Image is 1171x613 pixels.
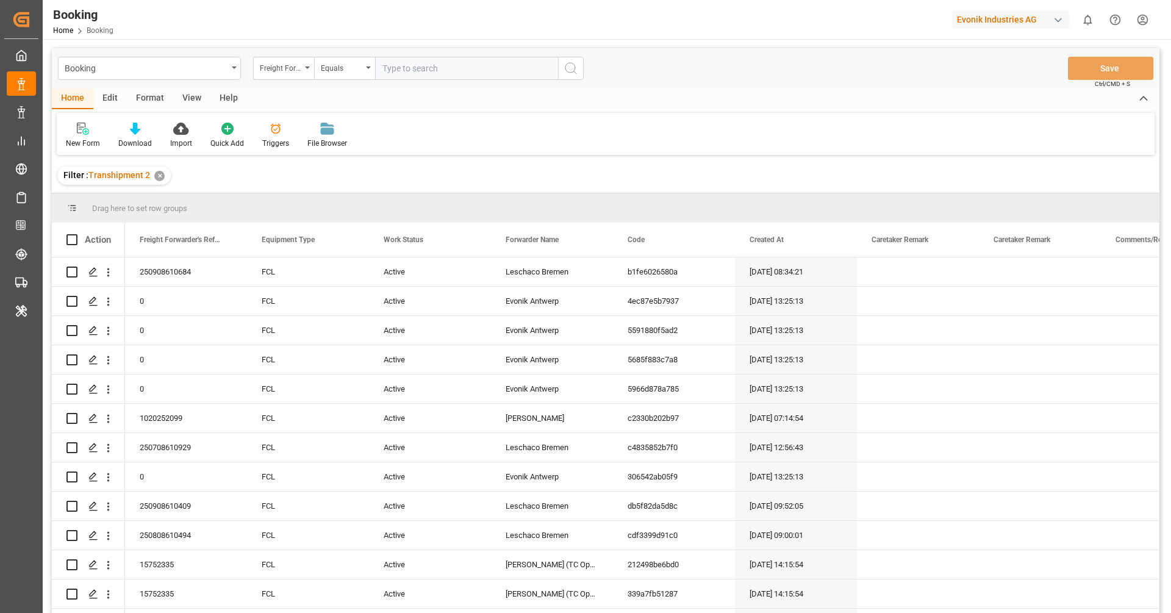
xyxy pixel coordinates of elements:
[613,345,735,374] div: 5685f883c7a8
[154,171,165,181] div: ✕
[52,316,125,345] div: Press SPACE to select this row.
[735,375,857,403] div: [DATE] 13:25:13
[53,5,113,24] div: Booking
[58,57,241,80] button: open menu
[735,550,857,579] div: [DATE] 14:15:54
[65,60,227,75] div: Booking
[52,521,125,550] div: Press SPACE to select this row.
[491,345,613,374] div: Evonik Antwerp
[628,235,645,244] span: Code
[53,26,73,35] a: Home
[93,88,127,109] div: Edit
[613,521,735,550] div: cdf3399d91c0
[125,345,247,374] div: 0
[369,550,491,579] div: Active
[369,433,491,462] div: Active
[735,433,857,462] div: [DATE] 12:56:43
[491,579,613,608] div: [PERSON_NAME] (TC Operator)
[52,579,125,609] div: Press SPACE to select this row.
[321,60,362,74] div: Equals
[118,138,152,149] div: Download
[66,138,100,149] div: New Form
[247,257,369,286] div: FCL
[735,345,857,374] div: [DATE] 13:25:13
[369,316,491,345] div: Active
[52,287,125,316] div: Press SPACE to select this row.
[369,404,491,432] div: Active
[506,235,559,244] span: Forwarder Name
[262,138,289,149] div: Triggers
[491,287,613,315] div: Evonik Antwerp
[491,375,613,403] div: Evonik Antwerp
[872,235,928,244] span: Caretaker Remark
[247,550,369,579] div: FCL
[125,492,247,520] div: 250908610409
[491,550,613,579] div: [PERSON_NAME] (TC Operator)
[125,462,247,491] div: 0
[369,462,491,491] div: Active
[125,521,247,550] div: 250808610494
[1095,79,1130,88] span: Ctrl/CMD + S
[491,433,613,462] div: Leschaco Bremen
[247,579,369,608] div: FCL
[52,492,125,521] div: Press SPACE to select this row.
[210,88,247,109] div: Help
[52,375,125,404] div: Press SPACE to select this row.
[735,462,857,491] div: [DATE] 13:25:13
[994,235,1050,244] span: Caretaker Remark
[52,345,125,375] div: Press SPACE to select this row.
[1074,6,1101,34] button: show 0 new notifications
[52,433,125,462] div: Press SPACE to select this row.
[52,257,125,287] div: Press SPACE to select this row.
[952,11,1069,29] div: Evonik Industries AG
[491,521,613,550] div: Leschaco Bremen
[952,8,1074,31] button: Evonik Industries AG
[247,404,369,432] div: FCL
[170,138,192,149] div: Import
[369,579,491,608] div: Active
[125,257,247,286] div: 250908610684
[52,462,125,492] div: Press SPACE to select this row.
[63,170,88,180] span: Filter :
[253,57,314,80] button: open menu
[369,257,491,286] div: Active
[52,88,93,109] div: Home
[613,550,735,579] div: 212498be6bd0
[307,138,347,149] div: File Browser
[735,257,857,286] div: [DATE] 08:34:21
[247,345,369,374] div: FCL
[52,404,125,433] div: Press SPACE to select this row.
[247,433,369,462] div: FCL
[613,316,735,345] div: 5591880f5ad2
[613,579,735,608] div: 339a7fb51287
[125,579,247,608] div: 15752335
[491,404,613,432] div: [PERSON_NAME]
[260,60,301,74] div: Freight Forwarder's Reference No.
[247,521,369,550] div: FCL
[262,235,315,244] span: Equipment Type
[140,235,221,244] span: Freight Forwarder's Reference No.
[750,235,784,244] span: Created At
[247,375,369,403] div: FCL
[735,287,857,315] div: [DATE] 13:25:13
[92,204,187,213] span: Drag here to set row groups
[613,404,735,432] div: c2330b202b97
[247,287,369,315] div: FCL
[613,492,735,520] div: db5f82da5d8c
[369,521,491,550] div: Active
[210,138,244,149] div: Quick Add
[491,316,613,345] div: Evonik Antwerp
[491,462,613,491] div: Evonik Antwerp
[369,492,491,520] div: Active
[735,579,857,608] div: [DATE] 14:15:54
[125,550,247,579] div: 15752335
[613,462,735,491] div: 306542ab05f9
[369,345,491,374] div: Active
[127,88,173,109] div: Format
[125,404,247,432] div: 1020252099
[613,375,735,403] div: 5966d878a785
[1068,57,1153,80] button: Save
[125,433,247,462] div: 250708610929
[735,492,857,520] div: [DATE] 09:52:05
[247,462,369,491] div: FCL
